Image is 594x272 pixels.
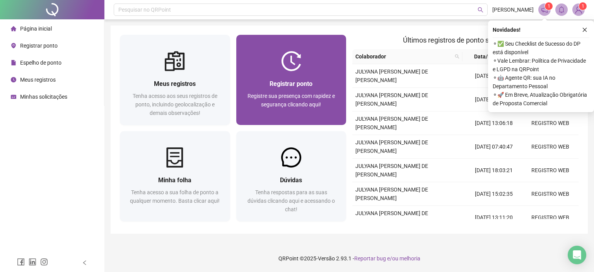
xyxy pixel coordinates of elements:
span: Dúvidas [280,176,302,184]
td: [DATE] 18:03:21 [466,159,522,182]
span: ⚬ 🤖 Agente QR: sua IA no Departamento Pessoal [493,74,589,91]
span: Colaborador [355,52,452,61]
span: Minhas solicitações [20,94,67,100]
span: JULYANA [PERSON_NAME] DE [PERSON_NAME] [355,116,428,130]
td: [DATE] 13:06:18 [466,111,522,135]
a: Minha folhaTenha acesso a sua folha de ponto a qualquer momento. Basta clicar aqui! [120,131,230,221]
td: [DATE] 19:05:00 [466,64,522,88]
span: Minha folha [158,176,191,184]
td: [DATE] 15:14:09 [466,88,522,111]
footer: QRPoint © 2025 - 2.93.1 - [104,245,594,272]
td: REGISTRO WEB [522,159,579,182]
td: [DATE] 13:11:20 [466,206,522,229]
span: Tenha acesso aos seus registros de ponto, incluindo geolocalização e demais observações! [133,93,217,116]
span: notification [541,6,548,13]
span: clock-circle [11,77,16,82]
img: 90500 [573,4,584,15]
span: Registrar ponto [270,80,312,87]
span: bell [558,6,565,13]
td: REGISTRO WEB [522,111,579,135]
span: JULYANA [PERSON_NAME] DE [PERSON_NAME] [355,68,428,83]
span: Meus registros [20,77,56,83]
span: JULYANA [PERSON_NAME] DE [PERSON_NAME] [355,92,428,107]
span: facebook [17,258,25,266]
a: Registrar pontoRegistre sua presença com rapidez e segurança clicando aqui! [236,35,346,125]
span: 1 [582,3,584,9]
a: DúvidasTenha respostas para as suas dúvidas clicando aqui e acessando o chat! [236,131,346,221]
span: home [11,26,16,31]
span: Últimos registros de ponto sincronizados [403,36,528,44]
td: REGISTRO WEB [522,182,579,206]
span: instagram [40,258,48,266]
span: JULYANA [PERSON_NAME] DE [PERSON_NAME] [355,139,428,154]
sup: Atualize o seu contato no menu Meus Dados [579,2,587,10]
div: Open Intercom Messenger [568,246,586,264]
span: file [11,60,16,65]
span: Tenha respostas para as suas dúvidas clicando aqui e acessando o chat! [247,189,335,212]
span: ⚬ ✅ Seu Checklist de Sucesso do DP está disponível [493,39,589,56]
span: Meus registros [154,80,196,87]
span: Espelho de ponto [20,60,61,66]
span: Registre sua presença com rapidez e segurança clicando aqui! [247,93,335,108]
sup: 1 [545,2,553,10]
span: Registrar ponto [20,43,58,49]
span: ⚬ Vale Lembrar: Política de Privacidade e LGPD na QRPoint [493,56,589,74]
span: schedule [11,94,16,99]
span: [PERSON_NAME] [492,5,534,14]
td: [DATE] 07:40:47 [466,135,522,159]
span: 1 [548,3,550,9]
span: search [453,51,461,62]
span: close [582,27,587,33]
td: REGISTRO WEB [522,206,579,229]
span: search [478,7,483,13]
span: Novidades ! [493,26,521,34]
span: JULYANA [PERSON_NAME] DE [PERSON_NAME] [355,186,428,201]
td: [DATE] 15:02:35 [466,182,522,206]
span: left [82,260,87,265]
a: Meus registrosTenha acesso aos seus registros de ponto, incluindo geolocalização e demais observa... [120,35,230,125]
span: search [455,54,459,59]
span: Versão [318,255,335,262]
span: JULYANA [PERSON_NAME] DE [PERSON_NAME] [355,163,428,178]
span: linkedin [29,258,36,266]
span: environment [11,43,16,48]
span: Página inicial [20,26,52,32]
span: JULYANA [PERSON_NAME] DE [PERSON_NAME] [355,210,428,225]
span: Data/Hora [466,52,508,61]
span: ⚬ 🚀 Em Breve, Atualização Obrigatória de Proposta Comercial [493,91,589,108]
th: Data/Hora [463,49,517,64]
span: Tenha acesso a sua folha de ponto a qualquer momento. Basta clicar aqui! [130,189,220,204]
td: REGISTRO WEB [522,135,579,159]
span: Reportar bug e/ou melhoria [354,255,420,262]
